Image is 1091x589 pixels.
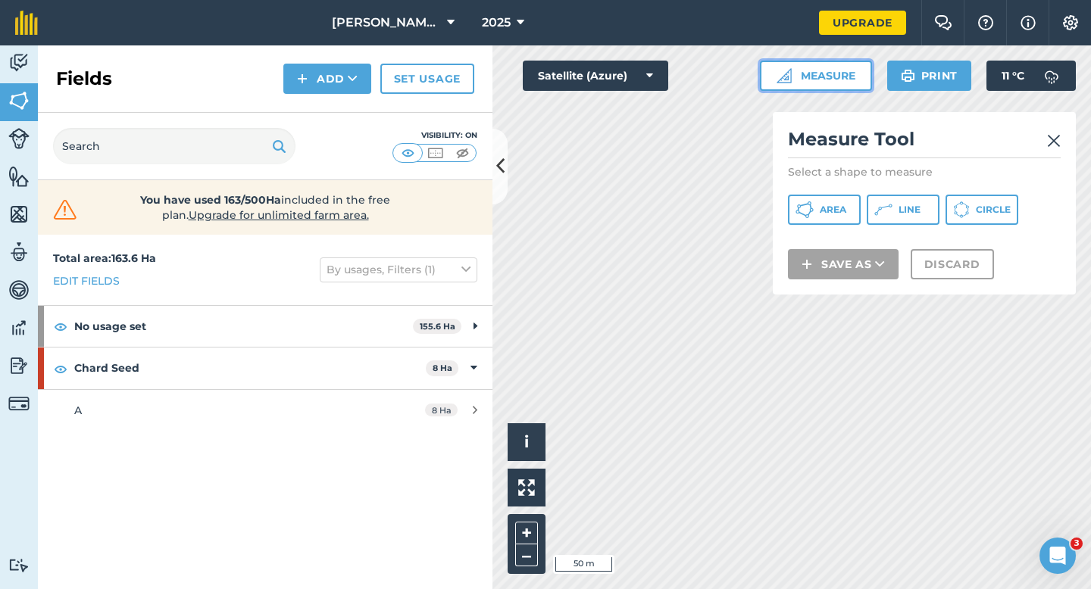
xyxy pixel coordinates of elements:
button: By usages, Filters (1) [320,257,477,282]
button: Line [867,195,939,225]
img: svg+xml;base64,PHN2ZyB4bWxucz0iaHR0cDovL3d3dy53My5vcmcvMjAwMC9zdmciIHdpZHRoPSIxNCIgaGVpZ2h0PSIyNC... [802,255,812,273]
div: No usage set155.6 Ha [38,306,492,347]
strong: Total area : 163.6 Ha [53,251,156,265]
img: A cog icon [1061,15,1080,30]
img: svg+xml;base64,PD94bWwgdmVyc2lvbj0iMS4wIiBlbmNvZGluZz0idXRmLTgiPz4KPCEtLSBHZW5lcmF0b3I6IEFkb2JlIE... [1036,61,1067,91]
img: Four arrows, one pointing top left, one top right, one bottom right and the last bottom left [518,479,535,496]
img: svg+xml;base64,PHN2ZyB4bWxucz0iaHR0cDovL3d3dy53My5vcmcvMjAwMC9zdmciIHdpZHRoPSI1NiIgaGVpZ2h0PSI2MC... [8,165,30,188]
img: svg+xml;base64,PHN2ZyB4bWxucz0iaHR0cDovL3d3dy53My5vcmcvMjAwMC9zdmciIHdpZHRoPSI1NiIgaGVpZ2h0PSI2MC... [8,203,30,226]
img: svg+xml;base64,PD94bWwgdmVyc2lvbj0iMS4wIiBlbmNvZGluZz0idXRmLTgiPz4KPCEtLSBHZW5lcmF0b3I6IEFkb2JlIE... [8,354,30,377]
span: 3 [1071,538,1083,550]
button: Circle [946,195,1018,225]
img: svg+xml;base64,PD94bWwgdmVyc2lvbj0iMS4wIiBlbmNvZGluZz0idXRmLTgiPz4KPCEtLSBHZW5lcmF0b3I6IEFkb2JlIE... [8,128,30,149]
a: Upgrade [819,11,906,35]
button: Save as [788,249,899,279]
button: Measure [760,61,872,91]
button: Print [887,61,972,91]
img: svg+xml;base64,PD94bWwgdmVyc2lvbj0iMS4wIiBlbmNvZGluZz0idXRmLTgiPz4KPCEtLSBHZW5lcmF0b3I6IEFkb2JlIE... [8,316,30,339]
img: svg+xml;base64,PD94bWwgdmVyc2lvbj0iMS4wIiBlbmNvZGluZz0idXRmLTgiPz4KPCEtLSBHZW5lcmF0b3I6IEFkb2JlIE... [8,241,30,263]
img: svg+xml;base64,PD94bWwgdmVyc2lvbj0iMS4wIiBlbmNvZGluZz0idXRmLTgiPz4KPCEtLSBHZW5lcmF0b3I6IEFkb2JlIE... [8,51,30,74]
button: i [508,423,545,461]
strong: No usage set [74,306,413,347]
strong: Chard Seed [74,347,426,388]
img: fieldmargin Logo [15,11,38,35]
strong: 155.6 Ha [420,321,455,332]
img: A question mark icon [977,15,995,30]
button: – [515,544,538,566]
a: Set usage [380,64,474,94]
iframe: Intercom live chat [1039,538,1076,574]
span: i [524,432,529,451]
img: svg+xml;base64,PHN2ZyB4bWxucz0iaHR0cDovL3d3dy53My5vcmcvMjAwMC9zdmciIHdpZHRoPSI1NiIgaGVpZ2h0PSI2MC... [8,89,30,112]
img: Two speech bubbles overlapping with the left bubble in the forefront [934,15,952,30]
img: svg+xml;base64,PD94bWwgdmVyc2lvbj0iMS4wIiBlbmNvZGluZz0idXRmLTgiPz4KPCEtLSBHZW5lcmF0b3I6IEFkb2JlIE... [8,558,30,572]
button: Discard [911,249,994,279]
img: svg+xml;base64,PHN2ZyB4bWxucz0iaHR0cDovL3d3dy53My5vcmcvMjAwMC9zdmciIHdpZHRoPSIyMiIgaGVpZ2h0PSIzMC... [1047,132,1061,150]
img: svg+xml;base64,PHN2ZyB4bWxucz0iaHR0cDovL3d3dy53My5vcmcvMjAwMC9zdmciIHdpZHRoPSI1MCIgaGVpZ2h0PSI0MC... [453,145,472,160]
h2: Fields [56,67,112,91]
button: + [515,522,538,544]
span: Circle [976,204,1011,216]
img: svg+xml;base64,PHN2ZyB4bWxucz0iaHR0cDovL3d3dy53My5vcmcvMjAwMC9zdmciIHdpZHRoPSIxOCIgaGVpZ2h0PSIyNC... [54,360,67,378]
button: Area [788,195,861,225]
span: 8 Ha [425,404,458,416]
a: Edit fields [53,273,120,289]
img: svg+xml;base64,PD94bWwgdmVyc2lvbj0iMS4wIiBlbmNvZGluZz0idXRmLTgiPz4KPCEtLSBHZW5lcmF0b3I6IEFkb2JlIE... [8,279,30,301]
div: Visibility: On [392,129,477,142]
img: svg+xml;base64,PD94bWwgdmVyc2lvbj0iMS4wIiBlbmNvZGluZz0idXRmLTgiPz4KPCEtLSBHZW5lcmF0b3I6IEFkb2JlIE... [8,393,30,414]
img: svg+xml;base64,PHN2ZyB4bWxucz0iaHR0cDovL3d3dy53My5vcmcvMjAwMC9zdmciIHdpZHRoPSIxNCIgaGVpZ2h0PSIyNC... [297,70,308,88]
button: Add [283,64,371,94]
img: svg+xml;base64,PHN2ZyB4bWxucz0iaHR0cDovL3d3dy53My5vcmcvMjAwMC9zdmciIHdpZHRoPSIxNyIgaGVpZ2h0PSIxNy... [1021,14,1036,32]
span: Upgrade for unlimited farm area. [189,208,369,222]
strong: You have used 163/500Ha [140,193,281,207]
img: svg+xml;base64,PHN2ZyB4bWxucz0iaHR0cDovL3d3dy53My5vcmcvMjAwMC9zdmciIHdpZHRoPSI1MCIgaGVpZ2h0PSI0MC... [399,145,417,160]
span: Line [899,204,921,216]
span: A [74,404,82,417]
span: [PERSON_NAME] & Sons [332,14,441,32]
input: Search [53,128,295,164]
a: You have used 163/500Haincluded in the free plan.Upgrade for unlimited farm area. [50,192,480,223]
span: included in the free plan . [104,192,427,223]
button: 11 °C [986,61,1076,91]
strong: 8 Ha [433,363,452,373]
img: svg+xml;base64,PHN2ZyB4bWxucz0iaHR0cDovL3d3dy53My5vcmcvMjAwMC9zdmciIHdpZHRoPSIxOSIgaGVpZ2h0PSIyNC... [272,137,286,155]
img: svg+xml;base64,PHN2ZyB4bWxucz0iaHR0cDovL3d3dy53My5vcmcvMjAwMC9zdmciIHdpZHRoPSIxOSIgaGVpZ2h0PSIyNC... [901,67,915,85]
p: Select a shape to measure [788,164,1061,179]
img: svg+xml;base64,PHN2ZyB4bWxucz0iaHR0cDovL3d3dy53My5vcmcvMjAwMC9zdmciIHdpZHRoPSI1MCIgaGVpZ2h0PSI0MC... [426,145,445,160]
img: Ruler icon [777,68,792,83]
div: Chard Seed8 Ha [38,347,492,388]
span: 11 ° C [1002,61,1024,91]
img: svg+xml;base64,PHN2ZyB4bWxucz0iaHR0cDovL3d3dy53My5vcmcvMjAwMC9zdmciIHdpZHRoPSIxOCIgaGVpZ2h0PSIyNC... [54,317,67,335]
a: A8 Ha [38,390,492,431]
img: svg+xml;base64,PHN2ZyB4bWxucz0iaHR0cDovL3d3dy53My5vcmcvMjAwMC9zdmciIHdpZHRoPSIzMiIgaGVpZ2h0PSIzMC... [50,198,80,221]
h2: Measure Tool [788,127,1061,158]
span: 2025 [482,14,511,32]
span: Area [820,204,846,216]
button: Satellite (Azure) [523,61,668,91]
